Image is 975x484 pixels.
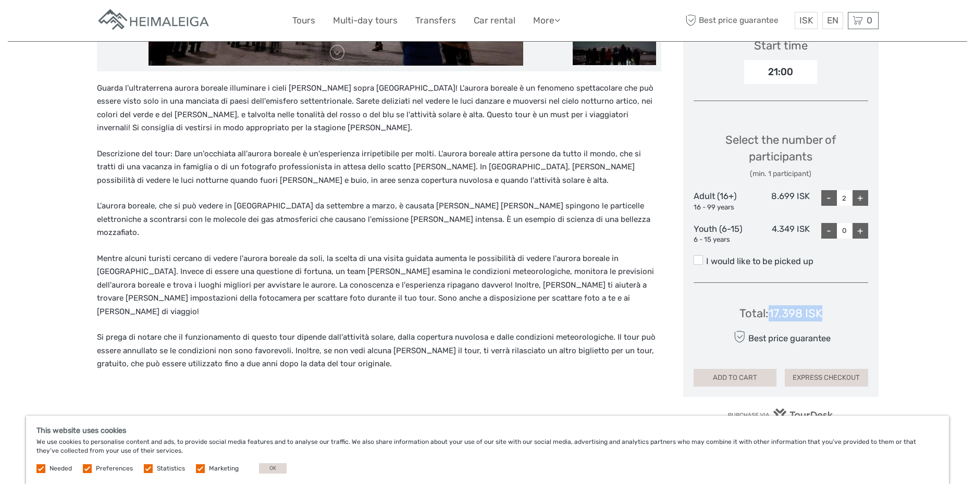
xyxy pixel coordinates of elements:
div: - [821,223,837,239]
label: Needed [50,464,72,473]
p: Guarda l'ultraterrena aurora boreale illuminare i cieli [PERSON_NAME] sopra [GEOGRAPHIC_DATA]! L'... [97,82,661,135]
label: Statistics [157,464,185,473]
p: Si prega di notare che il funzionamento di questo tour dipende dall'attività solare, dalla copert... [97,331,661,371]
div: 4.349 ISK [751,223,810,245]
label: Marketing [209,464,239,473]
div: Total : 17.398 ISK [739,305,822,321]
a: Multi-day tours [333,13,398,28]
a: More [533,13,560,28]
button: EXPRESS CHECKOUT [785,369,868,387]
img: PurchaseViaTourDesk.png [727,408,833,421]
a: Car rental [474,13,515,28]
div: - [821,190,837,206]
button: ADD TO CART [694,369,777,387]
span: ISK [799,15,813,26]
div: + [853,190,868,206]
span: Best price guarantee [683,12,792,29]
div: + [853,223,868,239]
p: Mentre alcuni turisti cercano di vedere l'aurora boreale da soli, la scelta di una visita guidata... [97,252,661,319]
p: L'aurora boreale, che si può vedere in [GEOGRAPHIC_DATA] da settembre a marzo, è causata [PERSON_... [97,200,661,240]
p: We're away right now. Please check back later! [15,18,118,27]
img: Apartments in Reykjavik [97,8,212,33]
a: Transfers [415,13,456,28]
div: 6 - 15 years [694,235,752,245]
span: 0 [865,15,874,26]
div: Adult (16+) [694,190,752,212]
label: I would like to be picked up [694,255,868,268]
p: Descrizione del tour: Dare un'occhiata all'aurora boreale è un'esperienza irripetibile per molti.... [97,147,661,188]
div: Best price guarantee [731,328,830,346]
button: Open LiveChat chat widget [120,16,132,29]
div: EN [822,12,843,29]
label: Preferences [96,464,133,473]
div: 21:00 [744,60,817,84]
a: Tours [292,13,315,28]
div: (min. 1 participant) [694,169,868,179]
div: Start time [754,38,808,54]
div: 16 - 99 years [694,203,752,213]
h5: This website uses cookies [36,426,939,435]
div: Select the number of participants [694,132,868,179]
div: 8.699 ISK [751,190,810,212]
div: Youth (6-15) [694,223,752,245]
button: OK [259,463,287,474]
div: We use cookies to personalise content and ads, to provide social media features and to analyse ou... [26,416,949,484]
